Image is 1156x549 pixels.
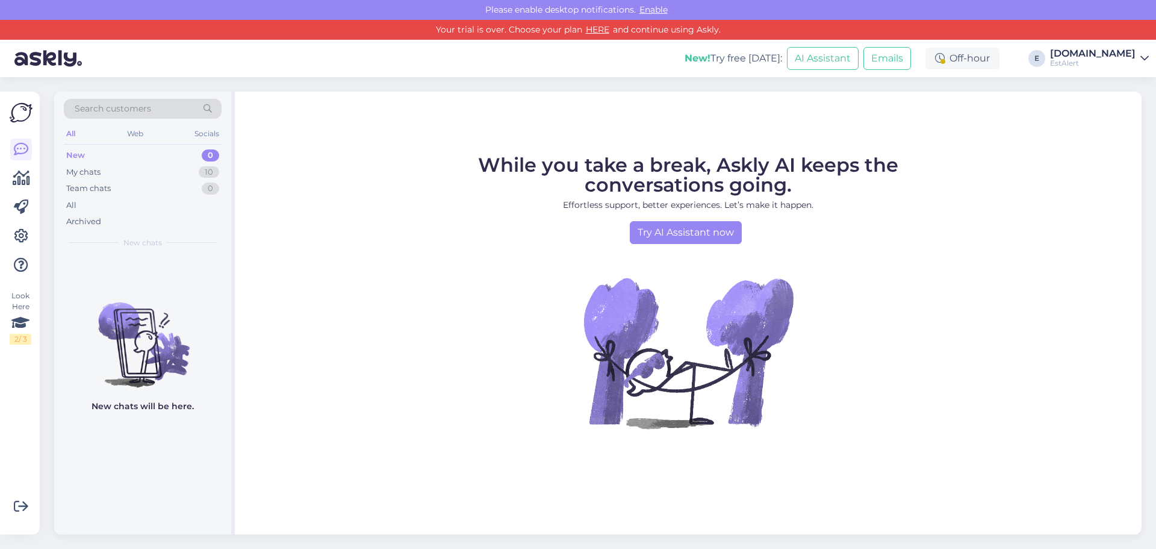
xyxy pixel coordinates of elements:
[125,126,146,142] div: Web
[630,221,742,244] a: Try AI Assistant now
[478,153,898,196] span: While you take a break, Askly AI keeps the conversations going.
[123,237,162,248] span: New chats
[1050,49,1136,58] div: [DOMAIN_NAME]
[66,183,111,195] div: Team chats
[66,199,76,212] div: All
[66,149,85,162] div: New
[199,166,219,178] div: 10
[202,149,219,162] div: 0
[64,126,78,142] div: All
[580,244,797,461] img: No Chat active
[75,102,151,115] span: Search customers
[925,48,999,69] div: Off-hour
[787,47,859,70] button: AI Assistant
[636,4,671,15] span: Enable
[66,216,101,228] div: Archived
[66,166,101,178] div: My chats
[54,281,231,389] img: No chats
[192,126,222,142] div: Socials
[1028,50,1045,67] div: E
[10,290,31,345] div: Look Here
[10,334,31,345] div: 2 / 3
[10,101,33,124] img: Askly Logo
[863,47,911,70] button: Emails
[582,24,613,35] a: HERE
[1050,58,1136,68] div: EstAlert
[685,51,782,66] div: Try free [DATE]:
[423,199,953,212] p: Effortless support, better experiences. Let’s make it happen.
[685,52,710,64] b: New!
[202,183,219,195] div: 0
[92,400,194,413] p: New chats will be here.
[1050,49,1149,68] a: [DOMAIN_NAME]EstAlert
